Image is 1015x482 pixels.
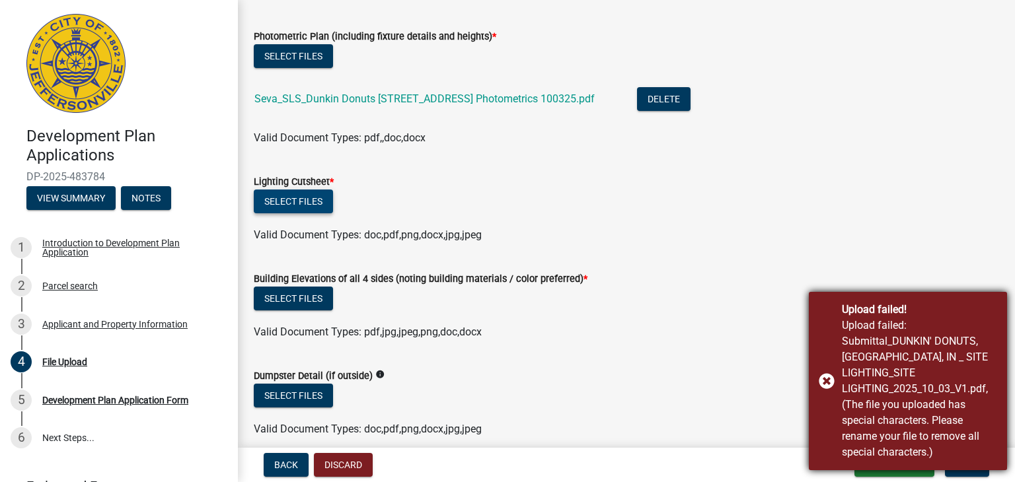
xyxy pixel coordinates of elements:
[11,275,32,296] div: 2
[254,326,482,338] span: Valid Document Types: pdf,jpg,jpeg,png,doc,docx
[26,127,227,165] h4: Development Plan Applications
[254,131,426,144] span: Valid Document Types: pdf,,doc,docx
[254,228,482,241] span: Valid Document Types: doc,pdf,png,docx,jpg,jpeg
[121,193,171,204] wm-modal-confirm: Notes
[42,396,188,405] div: Development Plan Application Form
[274,460,298,470] span: Back
[254,32,496,42] label: Photometric Plan (including fixture details and heights)
[842,318,997,460] div: Upload failed: Submittal_DUNKIN' DONUTS, JEFFERSONVILLE, IN _ SITE LIGHTING_SITE LIGHTING_2025_10...
[26,14,126,113] img: City of Jeffersonville, Indiana
[42,238,217,257] div: Introduction to Development Plan Application
[11,237,32,258] div: 1
[842,302,997,318] div: Upload failed!
[11,351,32,372] div: 4
[254,423,482,435] span: Valid Document Types: doc,pdf,png,docx,jpg,jpeg
[254,178,334,187] label: Lighting Cutsheet
[637,87,691,111] button: Delete
[121,186,171,210] button: Notes
[26,193,116,204] wm-modal-confirm: Summary
[42,357,87,366] div: File Upload
[42,281,98,291] div: Parcel search
[264,453,309,477] button: Back
[254,372,373,381] label: Dumpster Detail (if outside)
[11,314,32,335] div: 3
[254,189,333,213] button: Select files
[42,320,188,329] div: Applicant and Property Information
[26,186,116,210] button: View Summary
[254,287,333,310] button: Select files
[375,370,385,379] i: info
[11,390,32,411] div: 5
[637,94,691,106] wm-modal-confirm: Delete Document
[254,384,333,407] button: Select files
[254,275,587,284] label: Building Elevations of all 4 sides (noting building materials / color preferred)
[11,427,32,448] div: 6
[254,44,333,68] button: Select files
[314,453,373,477] button: Discard
[26,170,211,183] span: DP-2025-483784
[254,92,595,105] a: Seva_SLS_Dunkin Donuts [STREET_ADDRESS] Photometrics 100325.pdf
